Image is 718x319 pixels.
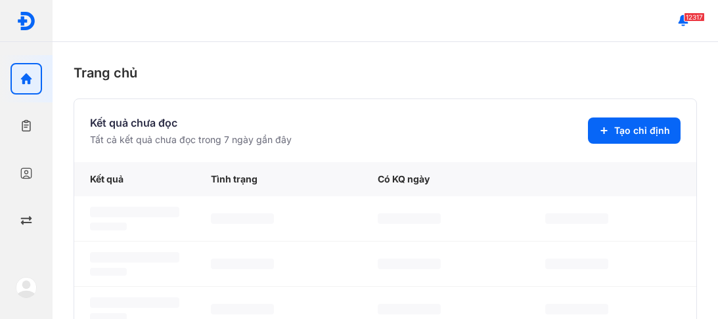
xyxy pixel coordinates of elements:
span: ‌ [545,259,608,269]
img: logo [16,277,37,298]
span: ‌ [90,223,127,230]
div: Kết quả [74,162,195,196]
span: ‌ [378,259,441,269]
span: ‌ [90,207,179,217]
span: ‌ [378,213,441,224]
img: logo [16,11,36,31]
span: ‌ [211,213,274,224]
span: ‌ [211,259,274,269]
div: Tất cả kết quả chưa đọc trong 7 ngày gần đây [90,133,292,146]
span: ‌ [378,304,441,314]
div: Có KQ ngày [362,162,529,196]
span: Tạo chỉ định [614,124,670,137]
span: ‌ [90,252,179,263]
span: ‌ [545,213,608,224]
span: ‌ [545,304,608,314]
div: Trang chủ [74,63,697,83]
div: Kết quả chưa đọc [90,115,292,131]
span: ‌ [90,297,179,308]
div: Tình trạng [195,162,362,196]
span: ‌ [211,304,274,314]
span: ‌ [90,268,127,276]
button: Tạo chỉ định [588,117,681,144]
span: 12317 [684,12,705,22]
